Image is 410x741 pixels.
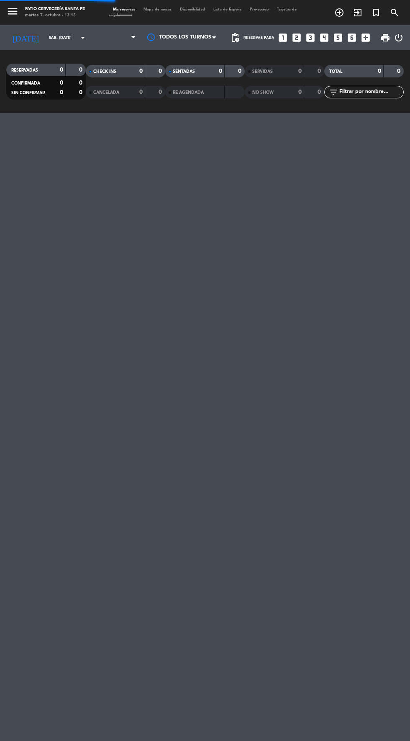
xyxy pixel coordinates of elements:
span: RESERVADAS [11,68,38,72]
i: looks_two [291,32,302,43]
i: looks_4 [319,32,330,43]
span: SENTADAS [173,69,195,74]
span: Mis reservas [109,8,139,11]
strong: 0 [298,89,302,95]
strong: 0 [159,68,164,74]
span: SERVIDAS [252,69,273,74]
div: LOG OUT [394,25,404,50]
strong: 0 [238,68,243,74]
strong: 0 [397,68,402,74]
span: CHECK INS [93,69,116,74]
span: NO SHOW [252,90,274,95]
strong: 0 [318,68,323,74]
span: SIN CONFIRMAR [11,91,45,95]
span: CANCELADA [93,90,119,95]
button: menu [6,5,19,20]
i: turned_in_not [371,8,381,18]
strong: 0 [60,90,63,95]
div: Patio Cervecería Santa Fe [25,6,85,13]
strong: 0 [219,68,222,74]
div: martes 7. octubre - 13:13 [25,13,85,19]
strong: 0 [378,68,381,74]
strong: 0 [79,67,84,73]
span: Pre-acceso [246,8,273,11]
span: pending_actions [230,33,240,43]
i: menu [6,5,19,18]
i: looks_5 [333,32,343,43]
span: print [380,33,390,43]
i: add_box [360,32,371,43]
i: add_circle_outline [334,8,344,18]
strong: 0 [60,67,63,73]
i: exit_to_app [353,8,363,18]
i: [DATE] [6,29,45,46]
i: power_settings_new [394,33,404,43]
i: looks_one [277,32,288,43]
i: looks_6 [346,32,357,43]
strong: 0 [298,68,302,74]
strong: 0 [60,80,63,86]
span: Disponibilidad [176,8,209,11]
span: Reservas para [243,36,274,40]
strong: 0 [139,89,143,95]
strong: 0 [159,89,164,95]
i: search [389,8,400,18]
span: Mapa de mesas [139,8,176,11]
i: looks_3 [305,32,316,43]
span: CONFIRMADA [11,81,40,85]
i: arrow_drop_down [78,33,88,43]
strong: 0 [79,80,84,86]
strong: 0 [318,89,323,95]
span: TOTAL [329,69,342,74]
i: filter_list [328,87,338,97]
strong: 0 [139,68,143,74]
span: Lista de Espera [209,8,246,11]
strong: 0 [79,90,84,95]
span: RE AGENDADA [173,90,204,95]
input: Filtrar por nombre... [338,87,403,97]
